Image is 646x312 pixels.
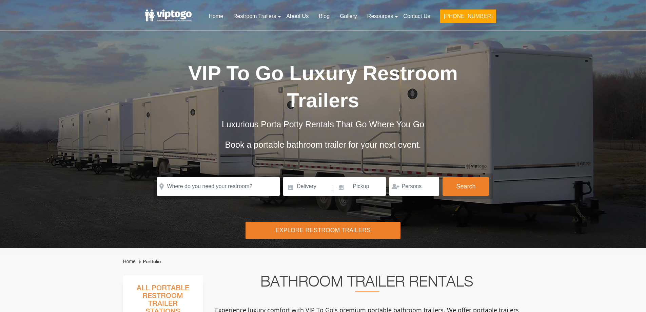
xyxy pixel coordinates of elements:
input: Pickup [335,177,386,196]
a: Blog [314,9,335,24]
h2: Bathroom Trailer Rentals [212,275,522,292]
a: Home [123,259,136,264]
a: About Us [281,9,314,24]
a: Contact Us [398,9,435,24]
a: Restroom Trailers [228,9,281,24]
input: Delivery [283,177,332,196]
button: Search [443,177,489,196]
input: Where do you need your restroom? [157,177,280,196]
button: [PHONE_NUMBER] [440,10,496,23]
a: Gallery [335,9,362,24]
a: Home [203,9,228,24]
a: [PHONE_NUMBER] [435,9,501,27]
span: Book a portable bathroom trailer for your next event. [225,140,421,149]
span: Luxurious Porta Potty Rentals That Go Where You Go [222,120,424,129]
span: VIP To Go Luxury Restroom Trailers [188,62,458,112]
span: | [332,177,334,199]
li: Portfolio [137,258,161,266]
div: Explore Restroom Trailers [246,222,400,239]
a: Resources [362,9,398,24]
input: Persons [389,177,439,196]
